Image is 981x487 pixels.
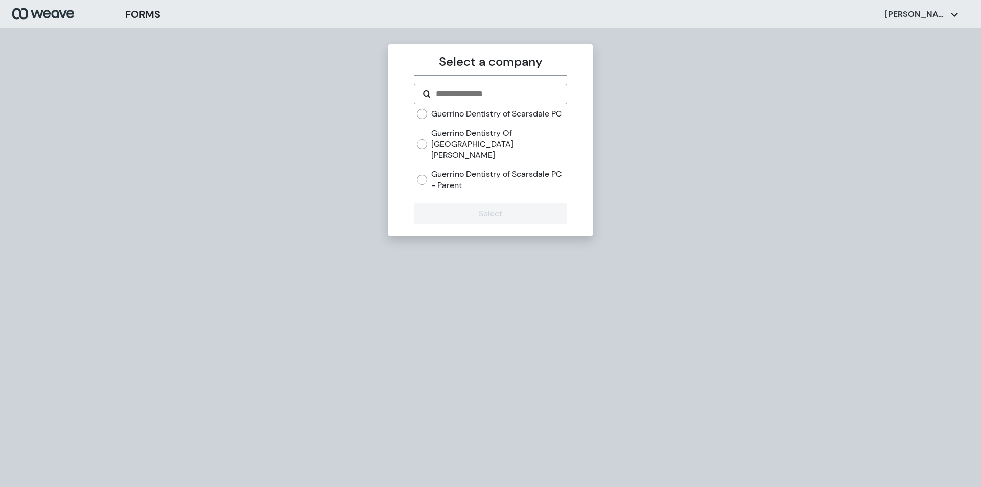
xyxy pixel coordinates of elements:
label: Guerrino Dentistry Of [GEOGRAPHIC_DATA][PERSON_NAME] [431,128,567,161]
p: [PERSON_NAME] [885,9,946,20]
h3: FORMS [125,7,160,22]
p: Select a company [414,53,567,71]
label: Guerrino Dentistry of Scarsdale PC [431,108,562,120]
label: Guerrino Dentistry of Scarsdale PC - Parent [431,169,567,191]
input: Search [435,88,558,100]
button: Select [414,203,567,224]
